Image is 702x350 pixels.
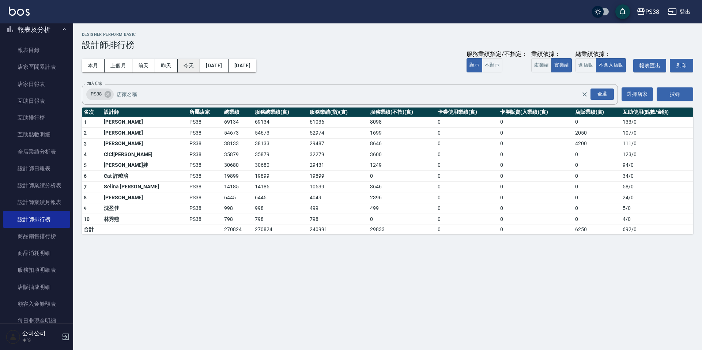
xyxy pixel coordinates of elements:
[621,149,693,160] td: 123 / 0
[253,171,308,182] td: 19899
[188,160,223,171] td: PS38
[436,160,498,171] td: 0
[3,109,70,126] a: 互助排行榜
[436,117,498,128] td: 0
[308,160,368,171] td: 29431
[102,214,188,225] td: 林秀燕
[621,171,693,182] td: 34 / 0
[188,128,223,139] td: PS38
[86,90,106,98] span: PS38
[253,117,308,128] td: 69134
[589,87,615,101] button: Open
[84,119,87,125] span: 1
[188,214,223,225] td: PS38
[102,181,188,192] td: Selina [PERSON_NAME]
[596,58,626,72] button: 不含入店販
[222,108,253,117] th: 總業績
[498,160,573,171] td: 0
[573,171,621,182] td: 0
[253,108,308,117] th: 服務總業績(實)
[222,117,253,128] td: 69134
[633,59,666,72] button: 報表匯出
[580,89,590,99] button: Clear
[621,128,693,139] td: 107 / 0
[573,203,621,214] td: 0
[551,58,572,72] button: 實業績
[531,50,572,58] div: 業績依據：
[436,128,498,139] td: 0
[498,214,573,225] td: 0
[308,117,368,128] td: 61036
[222,160,253,171] td: 30680
[436,225,498,234] td: 0
[308,128,368,139] td: 52974
[3,20,70,39] button: 報表及分析
[3,261,70,278] a: 服務扣項明細表
[102,160,188,171] td: [PERSON_NAME]娃
[84,216,90,222] span: 10
[498,138,573,149] td: 0
[436,203,498,214] td: 0
[3,312,70,329] a: 每日非現金明細
[115,88,594,101] input: 店家名稱
[188,192,223,203] td: PS38
[253,225,308,234] td: 270824
[368,203,436,214] td: 499
[84,184,87,190] span: 7
[253,138,308,149] td: 38133
[368,128,436,139] td: 1699
[573,128,621,139] td: 2050
[308,203,368,214] td: 499
[102,128,188,139] td: [PERSON_NAME]
[308,225,368,234] td: 240991
[222,138,253,149] td: 38133
[436,138,498,149] td: 0
[22,330,60,337] h5: 公司公司
[368,138,436,149] td: 8646
[222,171,253,182] td: 19899
[573,117,621,128] td: 0
[621,214,693,225] td: 4 / 0
[498,117,573,128] td: 0
[102,108,188,117] th: 設計師
[368,160,436,171] td: 1249
[575,58,596,72] button: 含店販
[3,143,70,160] a: 全店業績分析表
[3,177,70,194] a: 設計師業績分析表
[573,138,621,149] td: 4200
[657,87,693,101] button: 搜尋
[573,214,621,225] td: 0
[222,225,253,234] td: 270824
[222,181,253,192] td: 14185
[308,192,368,203] td: 4049
[82,40,693,50] h3: 設計師排行榜
[84,173,87,179] span: 6
[105,59,132,72] button: 上個月
[84,141,87,147] span: 3
[188,117,223,128] td: PS38
[84,206,87,211] span: 9
[621,160,693,171] td: 94 / 0
[155,59,178,72] button: 昨天
[102,138,188,149] td: [PERSON_NAME]
[253,214,308,225] td: 798
[615,4,630,19] button: save
[573,225,621,234] td: 6250
[132,59,155,72] button: 前天
[368,171,436,182] td: 0
[188,171,223,182] td: PS38
[621,203,693,214] td: 5 / 0
[188,138,223,149] td: PS38
[368,192,436,203] td: 2396
[436,171,498,182] td: 0
[308,214,368,225] td: 798
[222,214,253,225] td: 798
[308,181,368,192] td: 10539
[3,211,70,228] a: 設計師排行榜
[498,149,573,160] td: 0
[621,225,693,234] td: 692 / 0
[188,108,223,117] th: 所屬店家
[253,192,308,203] td: 6445
[188,203,223,214] td: PS38
[3,245,70,261] a: 商品消耗明細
